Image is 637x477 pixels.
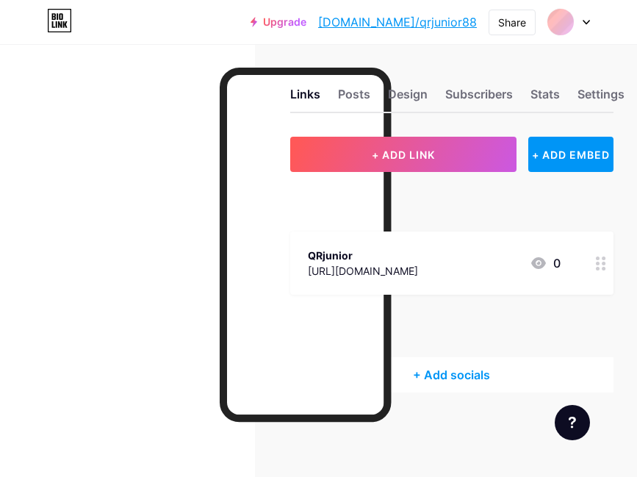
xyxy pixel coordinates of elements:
div: Settings [577,85,625,112]
a: Upgrade [251,16,306,28]
div: SOCIALS [290,330,613,345]
div: Stats [530,85,560,112]
div: Posts [338,85,370,112]
a: [DOMAIN_NAME]/qrjunior88 [318,13,477,31]
button: + ADD LINK [290,137,517,172]
div: Links [290,85,320,112]
div: Share [498,15,526,30]
div: + Add socials [290,357,613,392]
div: [URL][DOMAIN_NAME] [308,263,418,279]
div: QRjunior [308,248,418,263]
div: Design [388,85,428,112]
div: Subscribers [445,85,513,112]
div: 0 [530,254,561,272]
div: + ADD EMBED [528,137,613,172]
span: + ADD LINK [372,148,435,161]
